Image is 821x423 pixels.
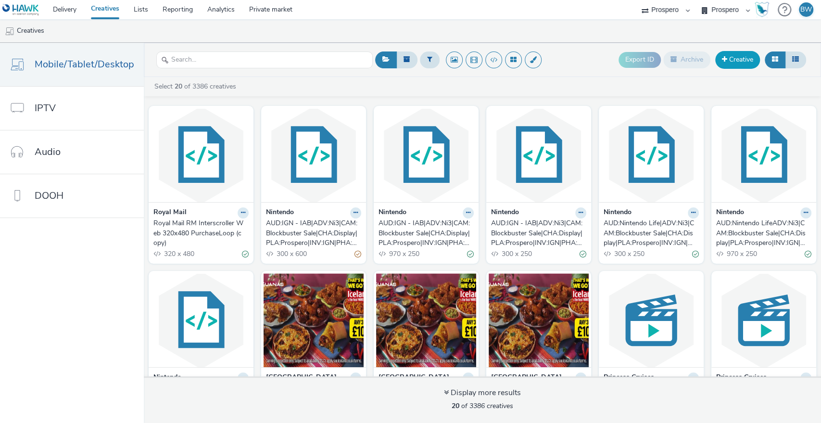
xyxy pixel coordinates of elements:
img: AUD:Nintendo LifeADV:Ni3|CAM:Blockbuster Sale|CHA:Display|PLA:Prospero|INV:IGN|PHA:Always On|OBJ:... [714,108,814,202]
div: Valid [242,249,249,259]
div: AUD:IGN - IAB|ADV:Ni3|CAM:Blockbuster Sale|CHA:Display|PLA:Prospero|INV:IGN|PHA:Always On|OBJ:Awa... [266,218,357,248]
strong: [GEOGRAPHIC_DATA] [491,372,562,384]
span: 300 x 250 [613,249,644,258]
div: AUD:IGN - IAB|ADV:Ni3|CAM:Blockbuster Sale|CHA:Display|PLA:Prospero|INV:IGN|PHA:Always On|OBJ:Awa... [491,218,582,248]
div: Valid [467,249,474,259]
strong: 20 [452,401,459,410]
span: 320 x 480 [163,249,194,258]
strong: Princess Cruises [604,372,654,384]
img: ADV:Princess Cruises|CAM:Q4|CHA:Video|PLA:Prospero|INV:Pubmatic|TEC:N/A|PHA:Q4 2025|OBJ:Considera... [714,273,814,367]
img: Royal Mail RM Interscroller Web 320x480 PurchaseLoop (copy) visual [151,108,251,202]
img: AUD:IGN - IAB|ADV:Ni3|CAM:Blockbuster Sale|CHA:Display|PLA:Prospero|INV:IGN|PHA:Always On|OBJ:Awa... [264,108,364,202]
img: 250806 Las Iguanas News Conquest visual [264,273,364,367]
div: BW [800,2,812,17]
strong: Royal Mail [153,207,187,218]
a: Royal Mail RM Interscroller Web 320x480 PurchaseLoop (copy) [153,218,249,248]
div: Valid [805,249,811,259]
span: 300 x 600 [276,249,307,258]
img: AUD:IGN - IAB|ADV:Ni3|CAM:Blockbuster Sale|CHA:Display|PLA:Prospero|INV:IGN|PHA:Always On|OBJ:Awa... [489,108,589,202]
img: ADV:Princess Cruises|CAM:Q4|CHA:Video|PLA:Prospero|INV:Pubmatic|TEC:N/A|PHA:Q4 2025|OBJ:Considera... [601,273,701,367]
a: AUD:IGN - IAB|ADV:Ni3|CAM:Blockbuster Sale|CHA:Display|PLA:Prospero|INV:IGN|PHA:Always On|OBJ:Awa... [491,218,586,248]
img: AUD:Nintendo Life|ADV:Ni3|CAM:Blockbuster Sale|CHA:Display|PLA:Prospero|INV:IGN|PHA:Always On|OBJ... [601,108,701,202]
a: AUD:IGN - IAB|ADV:Ni3|CAM:Blockbuster Sale|CHA:Display|PLA:Prospero|INV:IGN|PHA:Always On|OBJ:Awa... [379,218,474,248]
div: AUD:Nintendo LifeADV:Ni3|CAM:Blockbuster Sale|CHA:Display|PLA:Prospero|INV:IGN|PHA:Always On|OBJ:... [716,218,808,248]
img: 250806 Las Iguanas News Heartland visual [376,273,476,367]
strong: Nintendo [153,372,181,384]
img: AUD:Nintendo Life - IAB|ADV:Ni3|CAM:Blockbuster Sale|CHA:Display|PLA:Prospero|INV:IGN|PHA:Always ... [151,273,251,367]
span: Audio [35,145,61,159]
strong: Nintendo [266,207,294,218]
img: undefined Logo [2,4,39,16]
span: Mobile/Tablet/Desktop [35,57,134,71]
div: AUD:IGN - IAB|ADV:Ni3|CAM:Blockbuster Sale|CHA:Display|PLA:Prospero|INV:IGN|PHA:Always On|OBJ:Awa... [379,218,470,248]
a: Creative [715,51,760,68]
img: AUD:IGN - IAB|ADV:Ni3|CAM:Blockbuster Sale|CHA:Display|PLA:Prospero|INV:IGN|PHA:Always On|OBJ:Awa... [376,108,476,202]
button: Grid [765,51,785,68]
div: Valid [580,249,586,259]
a: Select of 3386 creatives [153,82,240,91]
strong: Nintendo [604,207,632,218]
strong: Princess Cruises [716,372,767,384]
span: 300 x 250 [501,249,532,258]
img: mobile [5,26,14,36]
div: AUD:Nintendo Life|ADV:Ni3|CAM:Blockbuster Sale|CHA:Display|PLA:Prospero|INV:IGN|PHA:Always On|OBJ... [604,218,695,248]
div: Partially valid [354,249,361,259]
a: AUD:Nintendo LifeADV:Ni3|CAM:Blockbuster Sale|CHA:Display|PLA:Prospero|INV:IGN|PHA:Always On|OBJ:... [716,218,811,248]
span: of 3386 creatives [452,401,513,410]
span: DOOH [35,189,63,203]
input: Search... [156,51,373,68]
img: 250806 Las Iguanas News London visual [489,273,589,367]
span: 970 x 250 [726,249,757,258]
span: IPTV [35,101,56,115]
a: AUD:IGN - IAB|ADV:Ni3|CAM:Blockbuster Sale|CHA:Display|PLA:Prospero|INV:IGN|PHA:Always On|OBJ:Awa... [266,218,361,248]
button: Archive [663,51,710,68]
img: Hawk Academy [755,2,769,17]
div: Valid [692,249,699,259]
strong: Nintendo [379,207,406,218]
button: Table [785,51,806,68]
strong: [GEOGRAPHIC_DATA] [379,372,449,384]
strong: Nintendo [491,207,519,218]
a: Hawk Academy [755,2,773,17]
button: Export ID [619,52,661,67]
span: 970 x 250 [388,249,419,258]
a: AUD:Nintendo Life|ADV:Ni3|CAM:Blockbuster Sale|CHA:Display|PLA:Prospero|INV:IGN|PHA:Always On|OBJ... [604,218,699,248]
div: Royal Mail RM Interscroller Web 320x480 PurchaseLoop (copy) [153,218,245,248]
strong: Nintendo [716,207,744,218]
strong: [GEOGRAPHIC_DATA] [266,372,337,384]
strong: 20 [175,82,182,91]
div: Display more results [444,387,521,398]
